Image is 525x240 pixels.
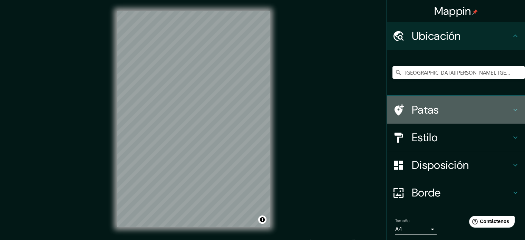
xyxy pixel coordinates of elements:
button: Activar o desactivar atribución [258,215,266,224]
img: pin-icon.png [472,9,478,15]
div: Patas [387,96,525,124]
font: A4 [395,225,402,233]
font: Borde [412,185,441,200]
input: Elige tu ciudad o zona [392,66,525,79]
font: Disposición [412,158,469,172]
iframe: Lanzador de widgets de ayuda [464,213,517,232]
div: Borde [387,179,525,207]
div: A4 [395,224,437,235]
font: Patas [412,103,439,117]
canvas: Mapa [117,11,270,227]
font: Mappin [434,4,471,18]
font: Tamaño [395,218,409,223]
div: Disposición [387,151,525,179]
font: Ubicación [412,29,461,43]
div: Ubicación [387,22,525,50]
div: Estilo [387,124,525,151]
font: Estilo [412,130,438,145]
